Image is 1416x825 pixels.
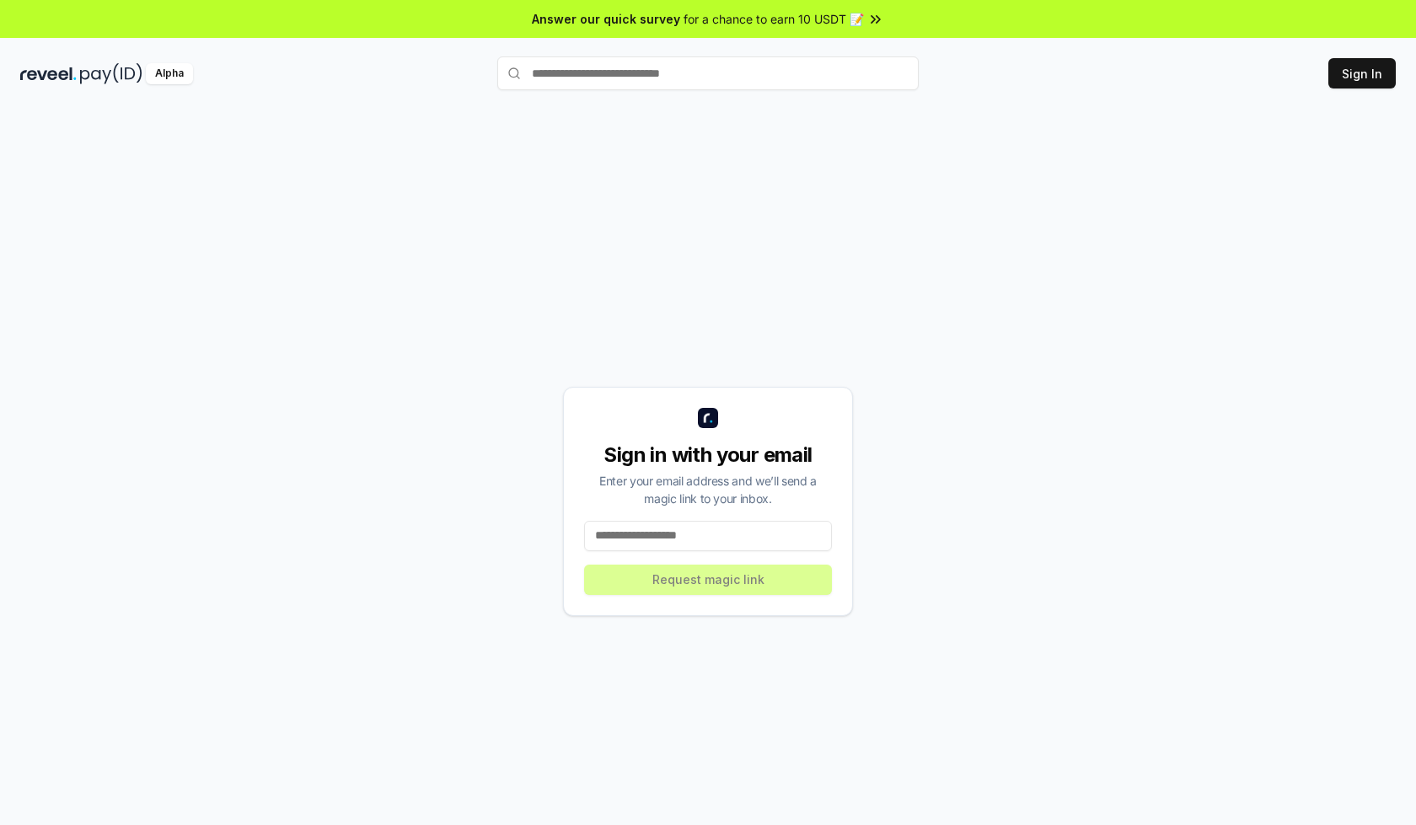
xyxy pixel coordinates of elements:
[532,10,680,28] span: Answer our quick survey
[80,63,142,84] img: pay_id
[684,10,864,28] span: for a chance to earn 10 USDT 📝
[698,408,718,428] img: logo_small
[20,63,77,84] img: reveel_dark
[1328,58,1396,88] button: Sign In
[584,442,832,469] div: Sign in with your email
[584,472,832,507] div: Enter your email address and we’ll send a magic link to your inbox.
[146,63,193,84] div: Alpha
